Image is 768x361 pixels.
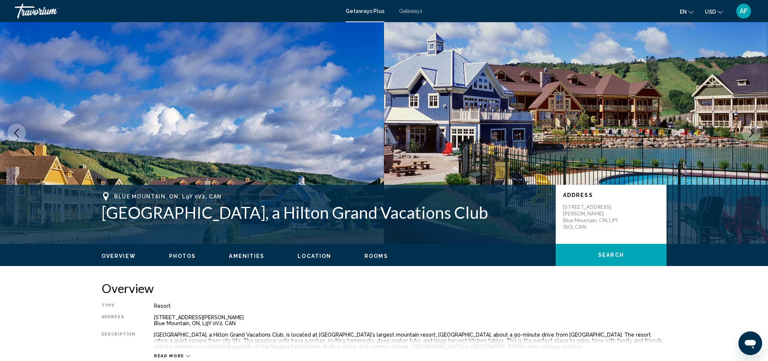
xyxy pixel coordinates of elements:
[102,332,136,350] div: Description
[563,192,659,198] p: Address
[742,124,761,142] button: Next image
[734,3,753,19] button: User Menu
[102,253,136,259] button: Overview
[154,354,184,358] span: Read more
[563,204,622,230] p: [STREET_ADDRESS][PERSON_NAME] Blue Mountain, ON, L9Y 0V2, CAN
[154,332,666,350] div: [GEOGRAPHIC_DATA], a Hilton Grand Vacations Club, is located at [GEOGRAPHIC_DATA]'s largest mount...
[680,9,687,15] span: en
[7,124,26,142] button: Previous image
[154,353,190,359] button: Read more
[680,6,694,17] button: Change language
[102,314,136,326] div: Address
[102,203,548,222] h1: [GEOGRAPHIC_DATA], a Hilton Grand Vacations Club
[15,4,338,18] a: Travorium
[364,253,388,259] button: Rooms
[114,194,222,200] span: Blue Mountain, ON, L9Y 0V2, CAN
[229,253,264,259] button: Amenities
[740,7,748,15] span: AF
[705,6,723,17] button: Change currency
[154,314,666,326] div: [STREET_ADDRESS][PERSON_NAME] Blue Mountain, ON, L9Y 0V2, CAN
[598,252,624,258] span: Search
[399,8,422,14] a: Getaways
[738,331,762,355] iframe: Button to launch messaging window
[298,253,331,259] button: Location
[556,244,666,266] button: Search
[346,8,384,14] a: Getaways Plus
[102,303,136,309] div: Type
[154,303,666,309] div: Resort
[705,9,716,15] span: USD
[169,253,196,259] button: Photos
[102,281,666,296] h2: Overview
